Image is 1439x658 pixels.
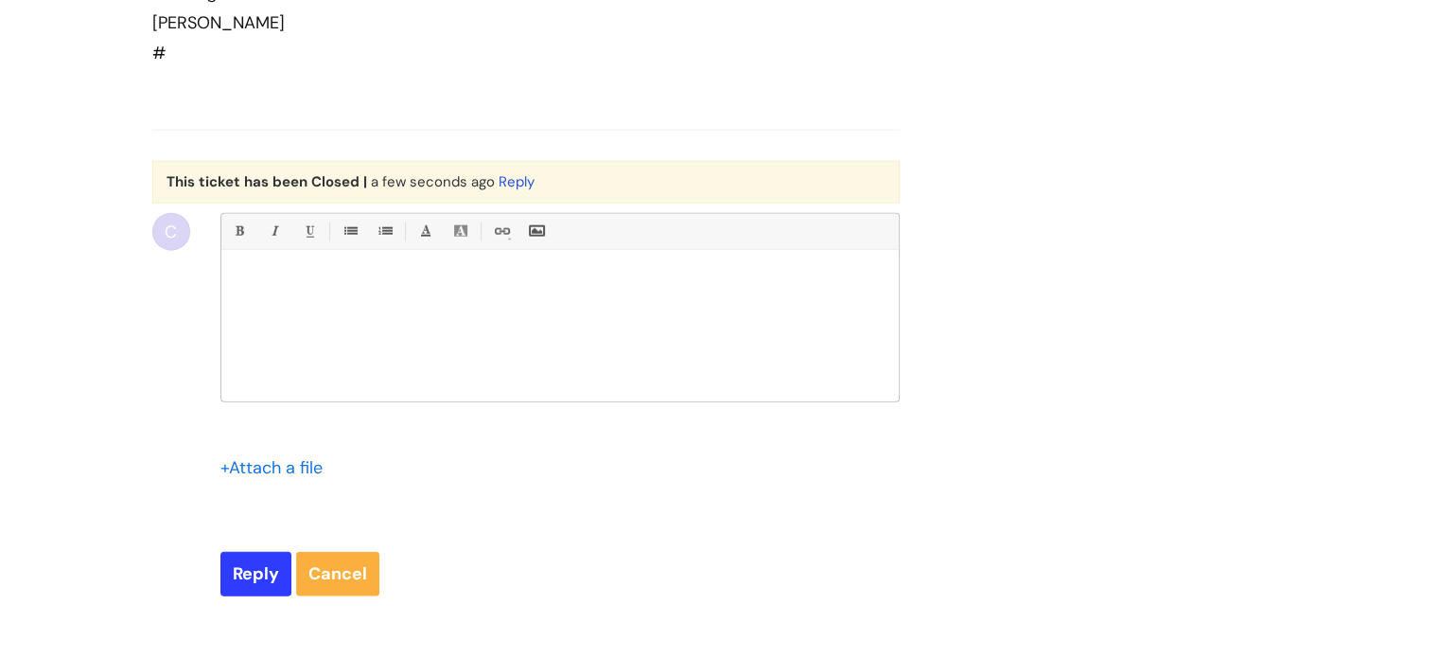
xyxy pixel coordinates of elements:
[167,172,367,191] b: This ticket has been Closed |
[524,220,548,243] a: Insert Image...
[262,220,286,243] a: Italic (Ctrl-I)
[448,220,472,243] a: Back Color
[297,220,321,243] a: Underline(Ctrl-U)
[373,220,396,243] a: 1. Ordered List (Ctrl-Shift-8)
[296,552,379,596] a: Cancel
[220,552,291,596] input: Reply
[227,220,251,243] a: Bold (Ctrl-B)
[152,213,190,251] div: C
[489,220,513,243] a: Link
[371,172,495,191] span: Wed, 10 Sep, 2025 at 12:35 PM
[220,453,334,483] div: Attach a file
[338,220,361,243] a: • Unordered List (Ctrl-Shift-7)
[152,8,832,38] div: [PERSON_NAME]
[499,172,535,191] a: Reply
[413,220,437,243] a: Font Color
